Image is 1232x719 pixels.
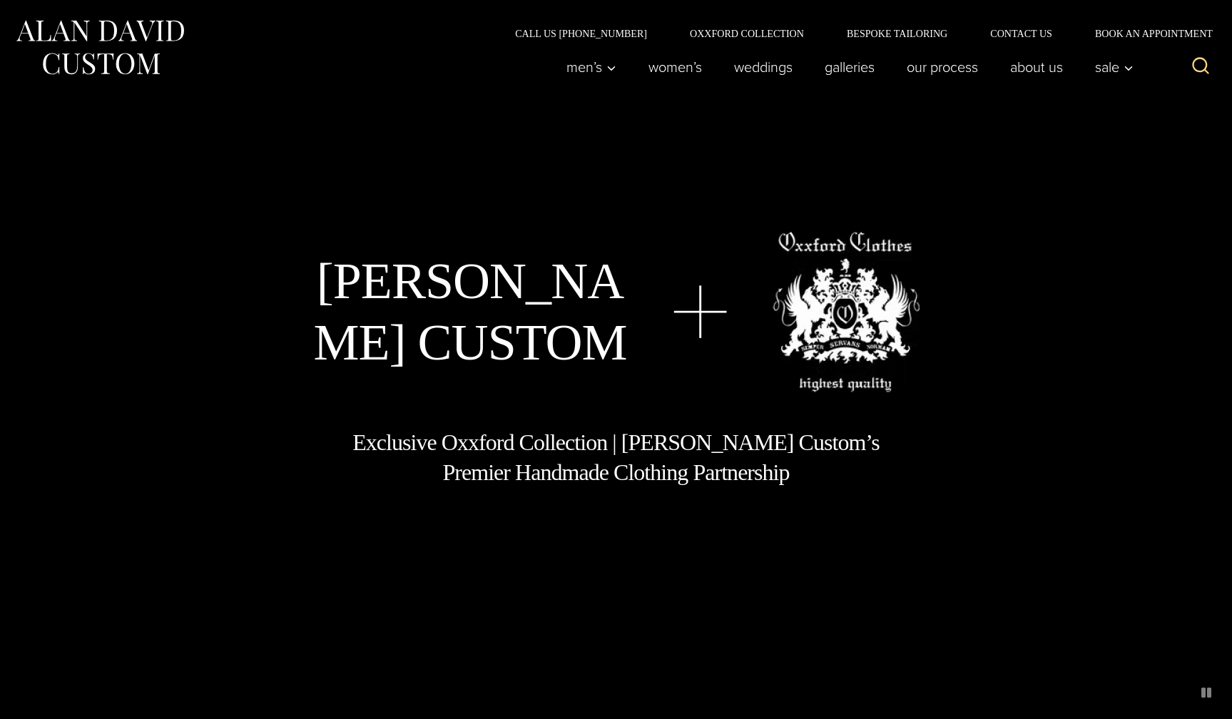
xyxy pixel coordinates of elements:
a: Galleries [809,53,891,81]
a: Contact Us [969,29,1074,39]
a: About Us [994,53,1079,81]
h1: [PERSON_NAME] Custom [312,250,628,374]
a: Our Process [891,53,994,81]
span: Sale [1095,60,1134,74]
img: Alan David Custom [14,16,185,79]
a: weddings [718,53,809,81]
a: Call Us [PHONE_NUMBER] [494,29,668,39]
a: Book an Appointment [1074,29,1218,39]
a: Bespoke Tailoring [825,29,969,39]
img: oxxford clothes, highest quality [773,232,920,392]
h1: Exclusive Oxxford Collection | [PERSON_NAME] Custom’s Premier Handmade Clothing Partnership [352,428,881,487]
nav: Primary Navigation [551,53,1141,81]
a: Oxxford Collection [668,29,825,39]
button: View Search Form [1183,50,1218,84]
span: Men’s [566,60,616,74]
nav: Secondary Navigation [494,29,1218,39]
a: Women’s [633,53,718,81]
button: pause animated background image [1195,681,1218,704]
